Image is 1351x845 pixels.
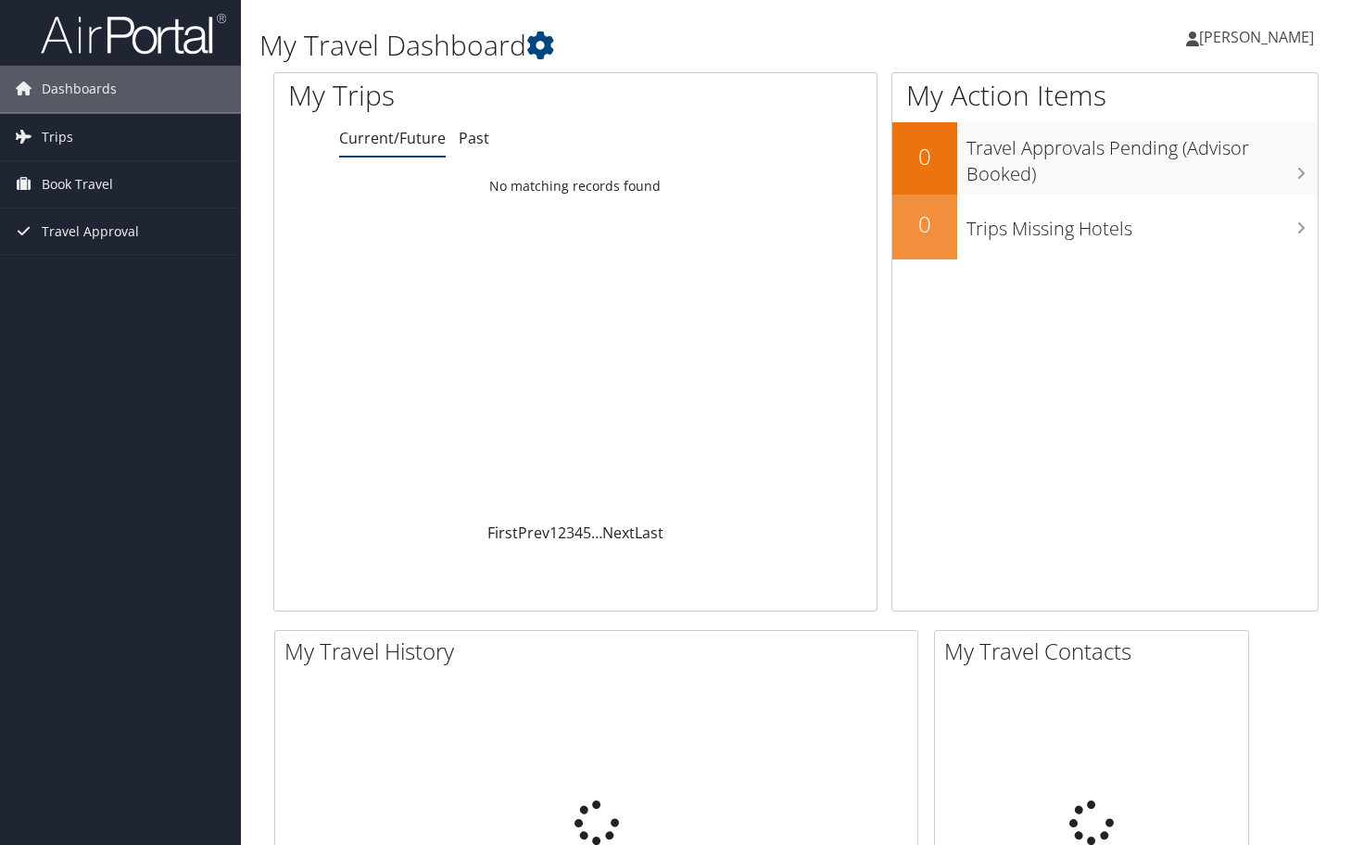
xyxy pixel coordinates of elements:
[574,523,583,543] a: 4
[558,523,566,543] a: 2
[591,523,602,543] span: …
[259,26,975,65] h1: My Travel Dashboard
[288,76,612,115] h1: My Trips
[487,523,518,543] a: First
[339,128,446,148] a: Current/Future
[602,523,635,543] a: Next
[42,66,117,112] span: Dashboards
[284,636,917,667] h2: My Travel History
[892,208,957,240] h2: 0
[518,523,549,543] a: Prev
[892,76,1318,115] h1: My Action Items
[549,523,558,543] a: 1
[892,195,1318,259] a: 0Trips Missing Hotels
[41,12,226,56] img: airportal-logo.png
[459,128,489,148] a: Past
[892,141,957,172] h2: 0
[892,122,1318,194] a: 0Travel Approvals Pending (Advisor Booked)
[42,161,113,208] span: Book Travel
[1199,27,1314,47] span: [PERSON_NAME]
[966,207,1318,242] h3: Trips Missing Hotels
[944,636,1248,667] h2: My Travel Contacts
[1186,9,1332,65] a: [PERSON_NAME]
[635,523,663,543] a: Last
[966,126,1318,187] h3: Travel Approvals Pending (Advisor Booked)
[42,114,73,160] span: Trips
[583,523,591,543] a: 5
[274,170,877,203] td: No matching records found
[566,523,574,543] a: 3
[42,208,139,255] span: Travel Approval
